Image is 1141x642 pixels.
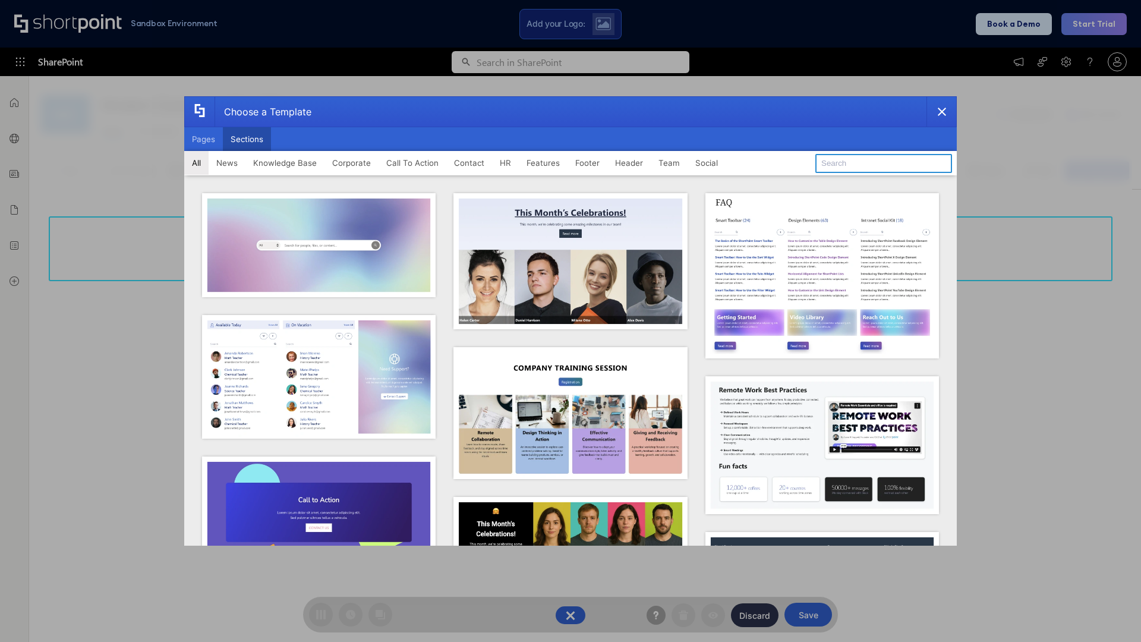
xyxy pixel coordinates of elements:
[446,151,492,175] button: Contact
[1082,585,1141,642] iframe: Chat Widget
[215,97,311,127] div: Choose a Template
[209,151,245,175] button: News
[568,151,607,175] button: Footer
[379,151,446,175] button: Call To Action
[184,96,957,546] div: template selector
[324,151,379,175] button: Corporate
[223,127,271,151] button: Sections
[688,151,726,175] button: Social
[651,151,688,175] button: Team
[519,151,568,175] button: Features
[815,154,952,173] input: Search
[184,127,223,151] button: Pages
[492,151,519,175] button: HR
[245,151,324,175] button: Knowledge Base
[184,151,209,175] button: All
[607,151,651,175] button: Header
